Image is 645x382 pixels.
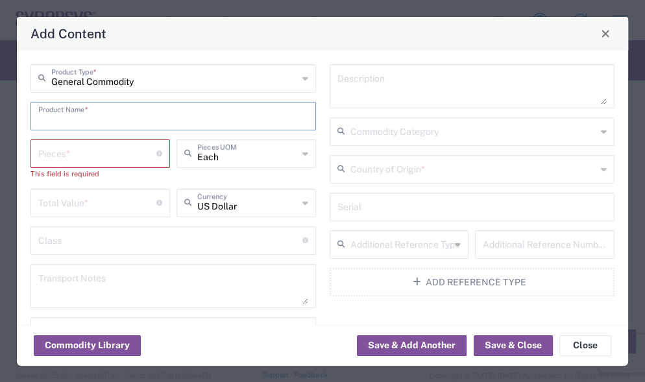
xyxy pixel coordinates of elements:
button: Commodity Library [34,335,141,356]
button: Close [596,25,615,43]
div: This field is required [30,168,170,180]
h4: Add Content [30,24,106,43]
button: Add Reference Type [330,268,615,296]
button: Save & Close [474,335,553,356]
button: Close [559,335,611,356]
button: Save & Add Another [357,335,467,356]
